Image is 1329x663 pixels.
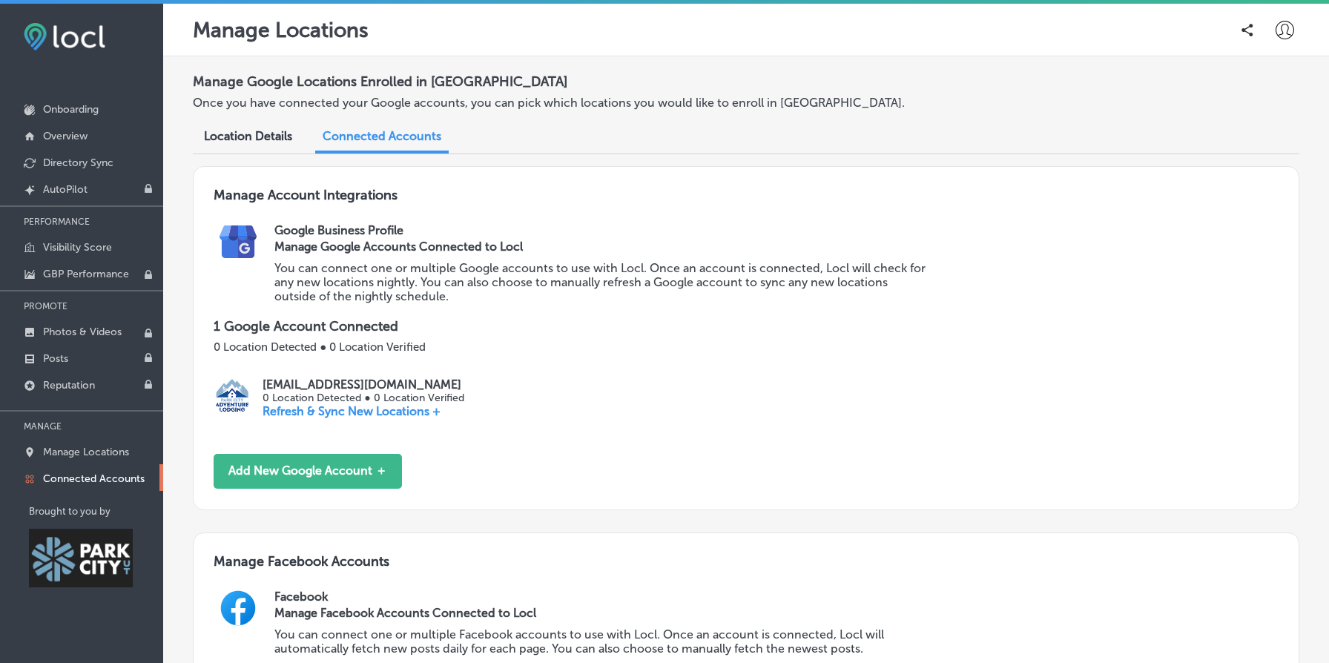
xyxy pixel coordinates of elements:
p: Reputation [43,379,95,392]
p: You can connect one or multiple Google accounts to use with Locl. Once an account is connected, L... [274,261,927,303]
h3: Manage Facebook Accounts [214,553,1279,590]
p: Brought to you by [29,506,163,517]
h2: Google Business Profile [274,223,1279,237]
p: Onboarding [43,103,99,116]
p: You can connect one or multiple Facebook accounts to use with Locl. Once an account is connected,... [274,627,927,656]
img: Park City [29,529,133,587]
p: Overview [43,130,88,142]
p: 0 Location Detected ● 0 Location Verified [214,340,1279,354]
p: Manage Locations [43,446,129,458]
button: Add New Google Account ＋ [214,454,402,489]
p: Directory Sync [43,156,113,169]
p: Connected Accounts [43,472,145,485]
p: 0 Location Detected ● 0 Location Verified [263,392,464,404]
p: [EMAIL_ADDRESS][DOMAIN_NAME] [263,377,464,392]
p: AutoPilot [43,183,88,196]
p: 1 Google Account Connected [214,318,1279,334]
h3: Manage Google Accounts Connected to Locl [274,240,927,254]
p: Posts [43,352,68,365]
p: Photos & Videos [43,326,122,338]
p: Manage Locations [193,18,369,42]
h3: Manage Account Integrations [214,187,1279,223]
span: Location Details [204,129,292,143]
h2: Manage Google Locations Enrolled in [GEOGRAPHIC_DATA] [193,67,1299,96]
h3: Manage Facebook Accounts Connected to Locl [274,606,927,620]
p: GBP Performance [43,268,129,280]
p: Refresh & Sync New Locations + [263,404,464,418]
h2: Facebook [274,590,1279,604]
p: Once you have connected your Google accounts, you can pick which locations you would like to enro... [193,96,912,110]
img: fda3e92497d09a02dc62c9cd864e3231.png [24,23,105,50]
p: Visibility Score [43,241,112,254]
span: Connected Accounts [323,129,441,143]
